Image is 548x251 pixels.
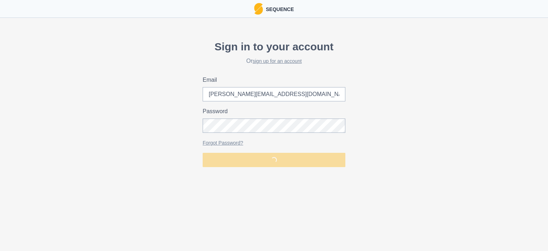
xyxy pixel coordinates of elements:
img: Logo [254,3,263,15]
a: LogoSequence [254,3,294,15]
h2: Or [203,57,345,64]
a: Forgot Password? [203,140,243,146]
label: Email [203,76,341,84]
p: Sign in to your account [203,39,345,55]
a: sign up for an account [253,58,302,64]
label: Password [203,107,341,116]
p: Sequence [263,4,294,13]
